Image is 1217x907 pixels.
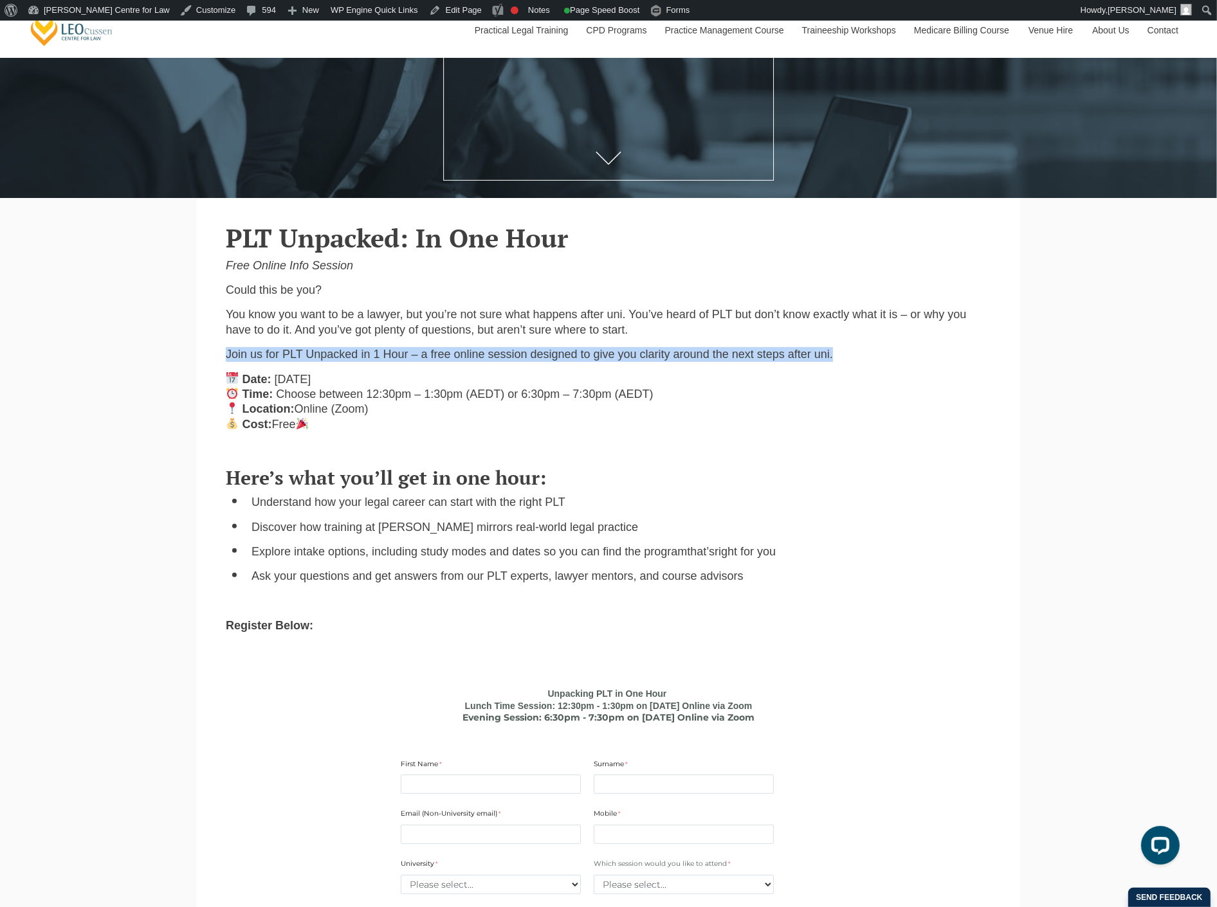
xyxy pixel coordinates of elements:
[792,3,904,58] a: Traineeship Workshops
[715,545,776,558] span: right for you
[297,418,308,429] img: 🎉
[252,520,991,535] li: Discover how training at [PERSON_NAME] mirrors real-world legal practice
[594,759,631,772] label: Surname
[465,3,577,58] a: Practical Legal Training
[242,388,273,400] strong: Time:
[576,3,655,58] a: CPD Programs
[252,545,687,558] span: Explore intake options, including study modes and dates so you can find the program
[242,402,295,415] strong: Location:
[594,875,774,894] select: Which session would you like to attend
[226,220,568,255] strong: PLT Unpacked: In One Hour
[655,3,792,58] a: Practice Management Course
[401,759,445,772] label: First Name
[226,619,313,632] strong: Register Below:
[548,688,667,699] b: Unpacking PLT in One Hour
[904,3,1019,58] a: Medicare Billing Course
[252,569,991,584] li: Ask your questions and get answers from our PLT experts, lawyer mentors, and course advisors
[401,809,504,822] label: Email (Non-University email)
[465,701,753,711] b: Lunch Time Session: 12:30pm - 1:30pm on [DATE] Online via Zoom
[462,712,755,723] span: Evening Session: 6:30pm - 7:30pm on [DATE] Online via Zoom
[594,859,727,868] span: Which session would you like to attend
[29,10,114,47] a: [PERSON_NAME] Centre for Law
[1083,3,1138,58] a: About Us
[594,809,624,822] label: Mobile
[226,259,353,272] i: Free Online Info Session
[226,283,991,298] p: Could this be you?
[226,347,991,362] p: Join us for PLT Unpacked in 1 Hour – a free online session designed to give you clarity around th...
[275,373,311,386] span: [DATE]
[226,372,991,433] p: Online (Zoom) Free
[226,307,991,337] p: You know you want to be a lawyer, but you’re not sure what happens after uni. You’ve heard of PLT...
[276,388,653,400] span: Choose between 12:30pm – 1:30pm (AEDT) or 6:30pm – 7:30pm (AEDT)
[1131,821,1185,875] iframe: LiveChat chat widget
[226,465,546,490] span: Here’s what you’ll get in one hour:
[401,875,581,894] select: University
[401,775,581,794] input: First Name
[1108,5,1176,15] span: [PERSON_NAME]
[242,418,272,431] strong: Cost:
[511,6,518,14] div: Focus keyphrase not set
[594,775,774,794] input: Surname
[401,859,441,872] label: University
[1138,3,1188,58] a: Contact
[594,825,774,844] input: Mobile
[1019,3,1083,58] a: Venue Hire
[226,418,238,429] img: 💰
[226,388,238,399] img: ⏰
[687,545,715,558] span: that’s
[242,373,271,386] strong: Date:
[226,372,238,384] img: 📅
[401,825,581,844] input: Email (Non-University email)
[252,495,991,510] li: Understand how your legal career can start with the right PLT
[226,402,238,414] img: 📍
